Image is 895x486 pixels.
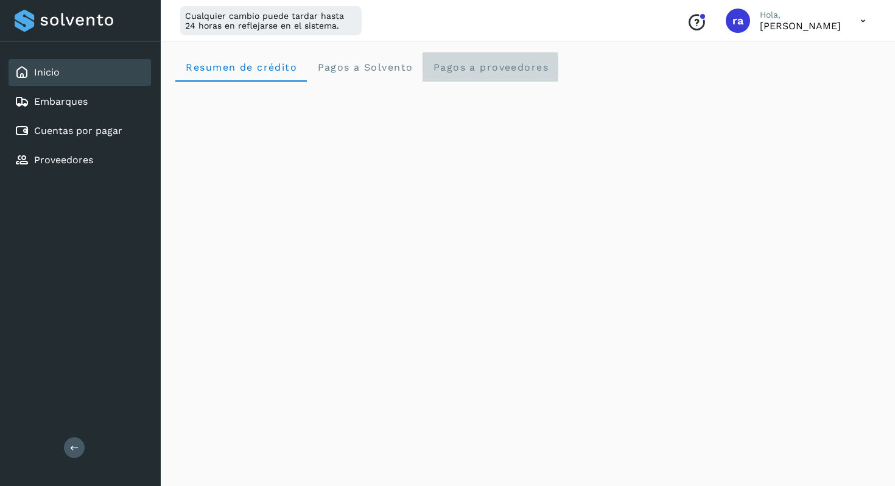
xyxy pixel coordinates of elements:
[185,62,297,73] span: Resumen de crédito
[180,6,362,35] div: Cualquier cambio puede tardar hasta 24 horas en reflejarse en el sistema.
[760,20,841,32] p: raziel alfredo fragoso
[432,62,549,73] span: Pagos a proveedores
[760,10,841,20] p: Hola,
[34,125,122,136] a: Cuentas por pagar
[317,62,413,73] span: Pagos a Solvento
[9,59,151,86] div: Inicio
[9,118,151,144] div: Cuentas por pagar
[9,88,151,115] div: Embarques
[9,147,151,174] div: Proveedores
[34,66,60,78] a: Inicio
[34,96,88,107] a: Embarques
[34,154,93,166] a: Proveedores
